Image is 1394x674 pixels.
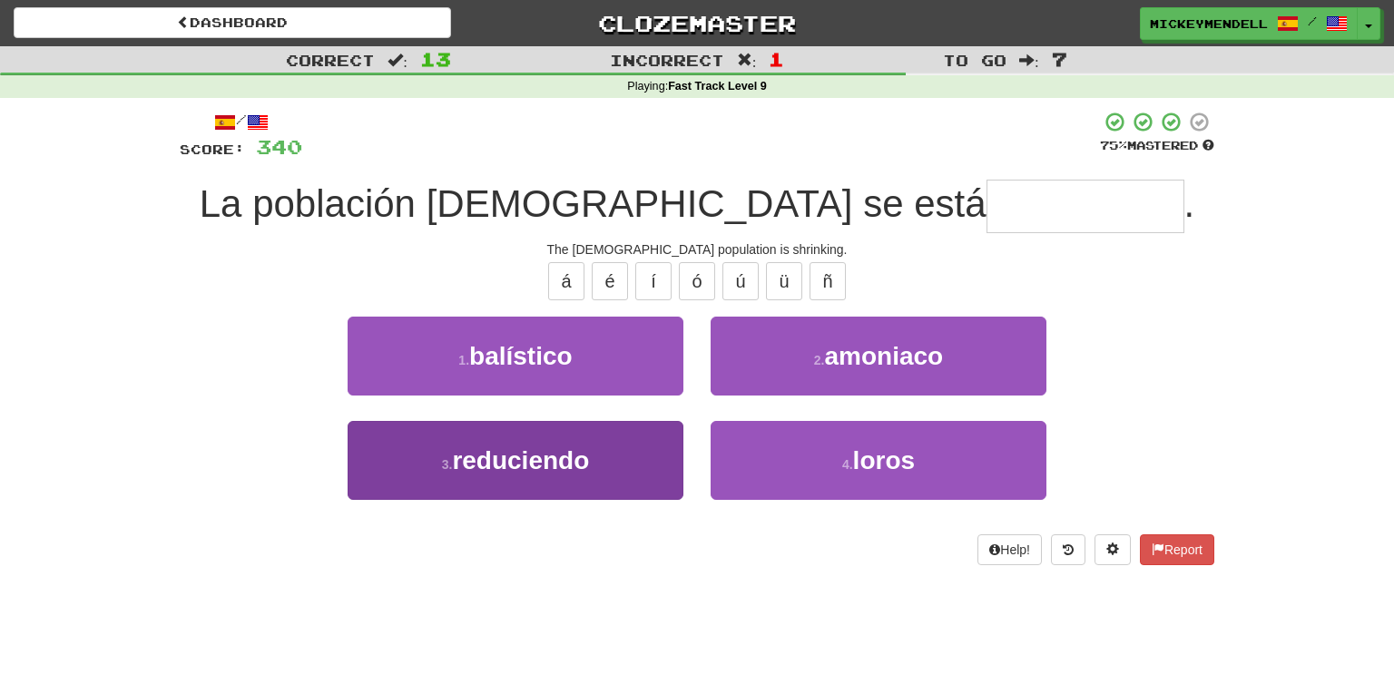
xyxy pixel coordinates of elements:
[635,262,672,300] button: í
[458,353,469,367] small: 1 .
[1140,7,1358,40] a: mickeymendell /
[711,317,1046,396] button: 2.amoniaco
[610,51,724,69] span: Incorrect
[469,342,573,370] span: balístico
[1140,534,1214,565] button: Report
[548,262,584,300] button: á
[853,446,915,474] span: loros
[592,262,628,300] button: é
[842,457,853,472] small: 4 .
[256,135,302,158] span: 340
[814,353,825,367] small: 2 .
[1052,48,1067,70] span: 7
[722,262,759,300] button: ú
[737,53,757,68] span: :
[1019,53,1039,68] span: :
[14,7,451,38] a: Dashboard
[452,446,589,474] span: reduciendo
[420,48,451,70] span: 13
[679,262,715,300] button: ó
[388,53,407,68] span: :
[824,342,943,370] span: amoniaco
[180,142,245,157] span: Score:
[478,7,916,39] a: Clozemaster
[200,182,987,225] span: La población [DEMOGRAPHIC_DATA] se está
[766,262,802,300] button: ü
[180,240,1214,259] div: The [DEMOGRAPHIC_DATA] population is shrinking.
[1308,15,1317,27] span: /
[668,80,767,93] strong: Fast Track Level 9
[943,51,1006,69] span: To go
[348,317,683,396] button: 1.balístico
[1150,15,1268,32] span: mickeymendell
[711,421,1046,500] button: 4.loros
[810,262,846,300] button: ñ
[1100,138,1127,152] span: 75 %
[1184,182,1195,225] span: .
[442,457,453,472] small: 3 .
[769,48,784,70] span: 1
[1051,534,1085,565] button: Round history (alt+y)
[977,534,1042,565] button: Help!
[180,111,302,133] div: /
[286,51,375,69] span: Correct
[348,421,683,500] button: 3.reduciendo
[1100,138,1214,154] div: Mastered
